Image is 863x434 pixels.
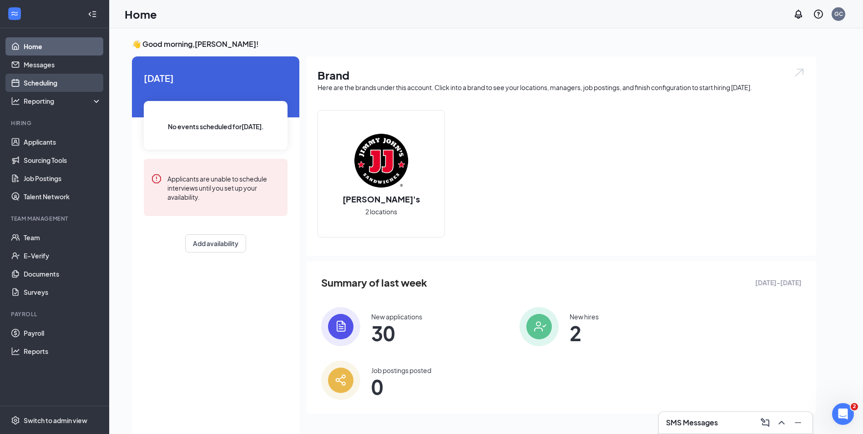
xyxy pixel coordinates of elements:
[24,96,102,106] div: Reporting
[371,378,431,395] span: 0
[321,307,360,346] img: icon
[834,10,843,18] div: GC
[11,119,100,127] div: Hiring
[832,403,854,425] iframe: Intercom live chat
[24,56,101,74] a: Messages
[10,9,19,18] svg: WorkstreamLogo
[365,207,397,217] span: 2 locations
[24,37,101,56] a: Home
[24,133,101,151] a: Applicants
[570,325,599,341] span: 2
[24,342,101,360] a: Reports
[758,415,772,430] button: ComposeMessage
[24,416,87,425] div: Switch to admin view
[11,215,100,222] div: Team Management
[24,247,101,265] a: E-Verify
[11,310,100,318] div: Payroll
[168,121,264,131] span: No events scheduled for [DATE] .
[11,416,20,425] svg: Settings
[776,417,787,428] svg: ChevronUp
[24,74,101,92] a: Scheduling
[371,325,422,341] span: 30
[570,312,599,321] div: New hires
[24,228,101,247] a: Team
[24,324,101,342] a: Payroll
[520,307,559,346] img: icon
[321,275,427,291] span: Summary of last week
[24,169,101,187] a: Job Postings
[24,187,101,206] a: Talent Network
[318,67,805,83] h1: Brand
[167,173,280,202] div: Applicants are unable to schedule interviews until you set up your availability.
[774,415,789,430] button: ChevronUp
[24,151,101,169] a: Sourcing Tools
[24,283,101,301] a: Surveys
[88,10,97,19] svg: Collapse
[755,278,802,288] span: [DATE] - [DATE]
[151,173,162,184] svg: Error
[792,417,803,428] svg: Minimize
[144,71,288,85] span: [DATE]
[132,39,816,49] h3: 👋 Good morning, [PERSON_NAME] !
[793,9,804,20] svg: Notifications
[813,9,824,20] svg: QuestionInfo
[185,234,246,252] button: Add availability
[24,265,101,283] a: Documents
[793,67,805,78] img: open.6027fd2a22e1237b5b06.svg
[318,83,805,92] div: Here are the brands under this account. Click into a brand to see your locations, managers, job p...
[760,417,771,428] svg: ComposeMessage
[666,418,718,428] h3: SMS Messages
[791,415,805,430] button: Minimize
[125,6,157,22] h1: Home
[333,193,429,205] h2: [PERSON_NAME]'s
[321,361,360,400] img: icon
[371,366,431,375] div: Job postings posted
[11,96,20,106] svg: Analysis
[851,403,858,410] span: 2
[352,131,410,190] img: Jimmy John's
[371,312,422,321] div: New applications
